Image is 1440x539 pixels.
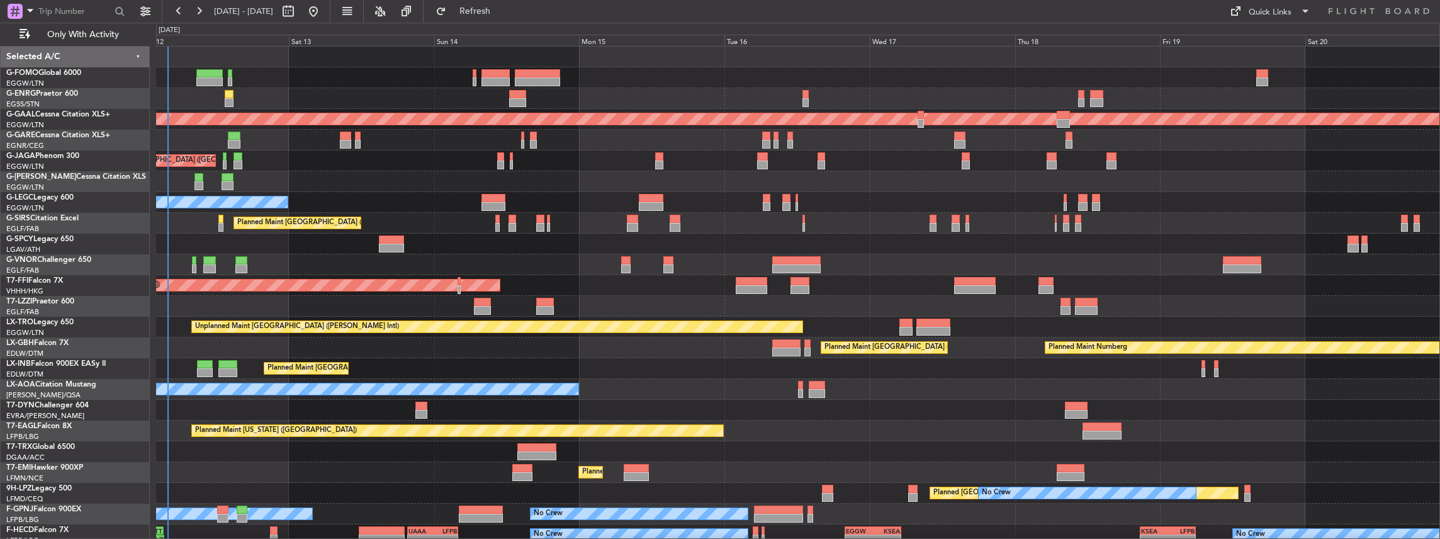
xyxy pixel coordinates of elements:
[6,349,43,358] a: EDLW/DTM
[6,173,76,181] span: G-[PERSON_NAME]
[6,319,33,326] span: LX-TRO
[159,25,180,36] div: [DATE]
[1049,338,1127,357] div: Planned Maint Nurnberg
[6,120,44,130] a: EGGW/LTN
[6,132,110,139] a: G-GARECessna Citation XLS+
[6,474,43,483] a: LFMN/NCE
[579,35,724,46] div: Mon 15
[982,484,1011,502] div: No Crew
[6,485,31,492] span: 9H-LPZ
[933,484,1111,502] div: Planned [GEOGRAPHIC_DATA] ([GEOGRAPHIC_DATA])
[6,515,39,525] a: LFPB/LBG
[824,338,1023,357] div: Planned Maint [GEOGRAPHIC_DATA] ([GEOGRAPHIC_DATA])
[408,527,432,535] div: UAAA
[1168,527,1195,535] div: LFPB
[846,527,873,535] div: EGGW
[195,421,357,440] div: Planned Maint [US_STATE] ([GEOGRAPHIC_DATA])
[6,443,75,451] a: T7-TRXGlobal 6500
[6,526,69,534] a: F-HECDFalcon 7X
[6,235,74,243] a: G-SPCYLegacy 650
[38,2,111,21] input: Trip Number
[1141,527,1167,535] div: KSEA
[6,152,79,160] a: G-JAGAPhenom 300
[6,464,83,472] a: T7-EMIHawker 900XP
[582,463,702,482] div: Planned Maint [GEOGRAPHIC_DATA]
[6,485,72,492] a: 9H-LPZLegacy 500
[6,90,78,98] a: G-ENRGPraetor 600
[6,443,32,451] span: T7-TRX
[6,494,43,504] a: LFMD/CEQ
[6,432,39,441] a: LFPB/LBG
[430,1,505,21] button: Refresh
[1160,35,1305,46] div: Fri 19
[6,328,44,338] a: EGGW/LTN
[6,307,39,317] a: EGLF/FAB
[534,504,563,523] div: No Crew
[6,360,106,368] a: LX-INBFalcon 900EX EASy II
[6,402,35,409] span: T7-DYN
[6,277,63,285] a: T7-FFIFalcon 7X
[870,35,1015,46] div: Wed 17
[6,141,44,150] a: EGNR/CEG
[6,173,146,181] a: G-[PERSON_NAME]Cessna Citation XLS
[6,111,110,118] a: G-GAALCessna Citation XLS+
[6,423,37,430] span: T7-EAGL
[6,423,72,430] a: T7-EAGLFalcon 8X
[267,359,466,378] div: Planned Maint [GEOGRAPHIC_DATA] ([GEOGRAPHIC_DATA])
[289,35,434,46] div: Sat 13
[6,370,43,379] a: EDLW/DTM
[6,464,31,472] span: T7-EMI
[449,7,502,16] span: Refresh
[6,506,33,513] span: F-GPNJ
[6,381,35,389] span: LX-AOA
[143,35,289,46] div: Fri 12
[237,213,436,232] div: Planned Maint [GEOGRAPHIC_DATA] ([GEOGRAPHIC_DATA])
[6,111,35,118] span: G-GAAL
[33,30,133,39] span: Only With Activity
[6,411,84,421] a: EVRA/[PERSON_NAME]
[6,215,30,222] span: G-SIRS
[6,224,39,234] a: EGLF/FAB
[724,35,870,46] div: Tue 16
[14,25,137,45] button: Only With Activity
[6,235,33,243] span: G-SPCY
[6,183,44,192] a: EGGW/LTN
[6,69,81,77] a: G-FOMOGlobal 6000
[6,194,74,201] a: G-LEGCLegacy 600
[6,194,33,201] span: G-LEGC
[6,266,39,275] a: EGLF/FAB
[6,99,40,109] a: EGSS/STN
[6,203,44,213] a: EGGW/LTN
[6,277,28,285] span: T7-FFI
[6,339,69,347] a: LX-GBHFalcon 7X
[6,526,34,534] span: F-HECD
[6,245,40,254] a: LGAV/ATH
[1223,1,1317,21] button: Quick Links
[6,339,34,347] span: LX-GBH
[6,319,74,326] a: LX-TROLegacy 650
[6,69,38,77] span: G-FOMO
[6,298,74,305] a: T7-LZZIPraetor 600
[6,215,79,222] a: G-SIRSCitation Excel
[6,360,31,368] span: LX-INB
[873,527,900,535] div: KSEA
[1249,6,1291,19] div: Quick Links
[6,90,36,98] span: G-ENRG
[75,151,273,170] div: Planned Maint [GEOGRAPHIC_DATA] ([GEOGRAPHIC_DATA])
[214,6,273,17] span: [DATE] - [DATE]
[434,35,580,46] div: Sun 14
[6,152,35,160] span: G-JAGA
[432,527,456,535] div: LFPB
[6,132,35,139] span: G-GARE
[6,256,37,264] span: G-VNOR
[1015,35,1161,46] div: Thu 18
[6,381,96,389] a: LX-AOACitation Mustang
[6,79,44,88] a: EGGW/LTN
[6,506,81,513] a: F-GPNJFalcon 900EX
[6,287,43,296] a: VHHH/HKG
[6,453,45,462] a: DGAA/ACC
[195,317,399,336] div: Unplanned Maint [GEOGRAPHIC_DATA] ([PERSON_NAME] Intl)
[6,256,91,264] a: G-VNORChallenger 650
[6,162,44,171] a: EGGW/LTN
[6,390,81,400] a: [PERSON_NAME]/QSA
